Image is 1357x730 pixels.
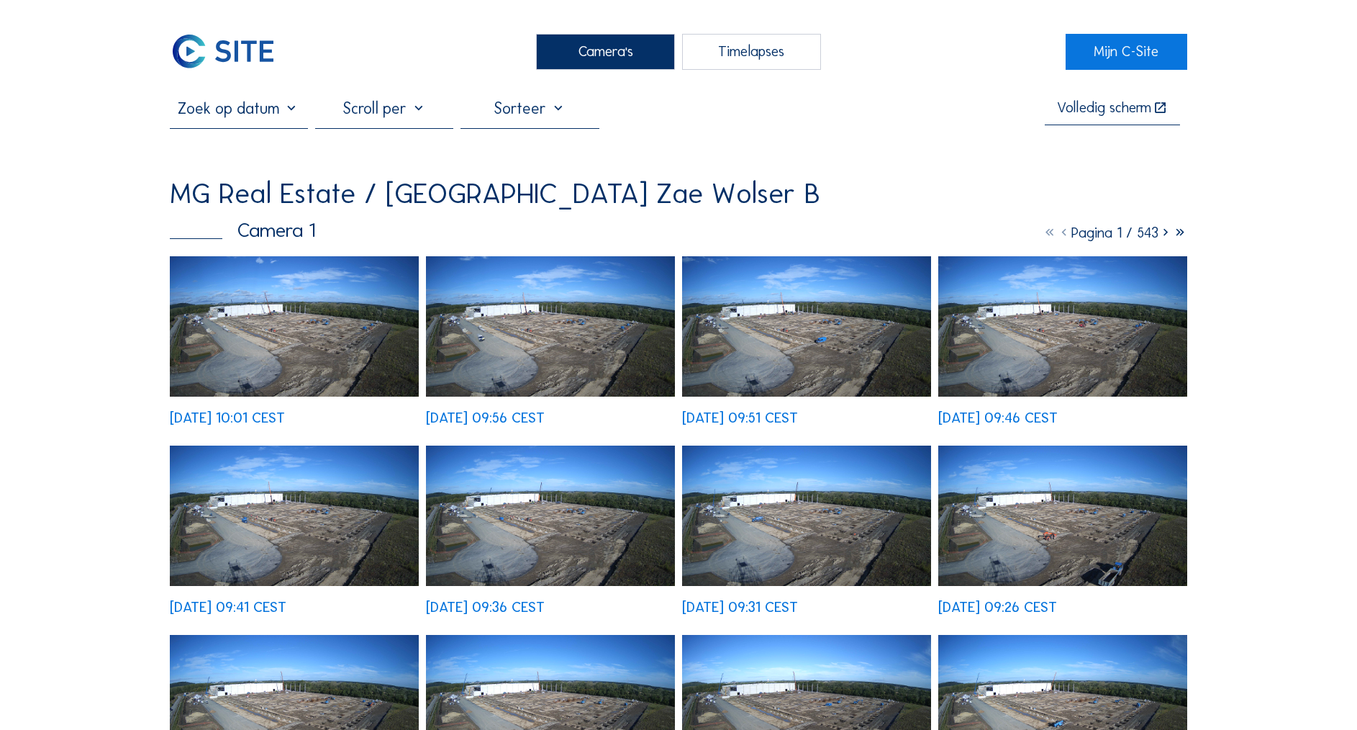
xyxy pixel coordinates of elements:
span: Pagina 1 / 543 [1071,224,1158,241]
div: [DATE] 09:51 CEST [682,411,798,425]
img: image_52867368 [938,256,1187,397]
div: [DATE] 10:01 CEST [170,411,285,425]
img: image_52867098 [426,446,675,586]
a: C-SITE Logo [170,34,292,70]
div: Camera 1 [170,220,315,240]
div: [DATE] 09:26 CEST [938,600,1057,615]
a: Mijn C-Site [1066,34,1188,70]
img: C-SITE Logo [170,34,276,70]
input: Zoek op datum 󰅀 [170,99,308,118]
img: image_52867502 [682,256,931,397]
img: image_52867232 [170,446,419,586]
div: [DATE] 09:46 CEST [938,411,1058,425]
img: image_52867782 [170,256,419,397]
div: [DATE] 09:56 CEST [426,411,545,425]
div: [DATE] 09:31 CEST [682,600,798,615]
img: image_52867632 [426,256,675,397]
div: Volledig scherm [1057,101,1151,116]
div: [DATE] 09:36 CEST [426,600,545,615]
div: Timelapses [682,34,820,70]
div: Camera's [536,34,674,70]
div: MG Real Estate / [GEOGRAPHIC_DATA] Zae Wolser B [170,179,820,208]
img: image_52866958 [682,446,931,586]
img: image_52866825 [938,446,1187,586]
div: [DATE] 09:41 CEST [170,600,286,615]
